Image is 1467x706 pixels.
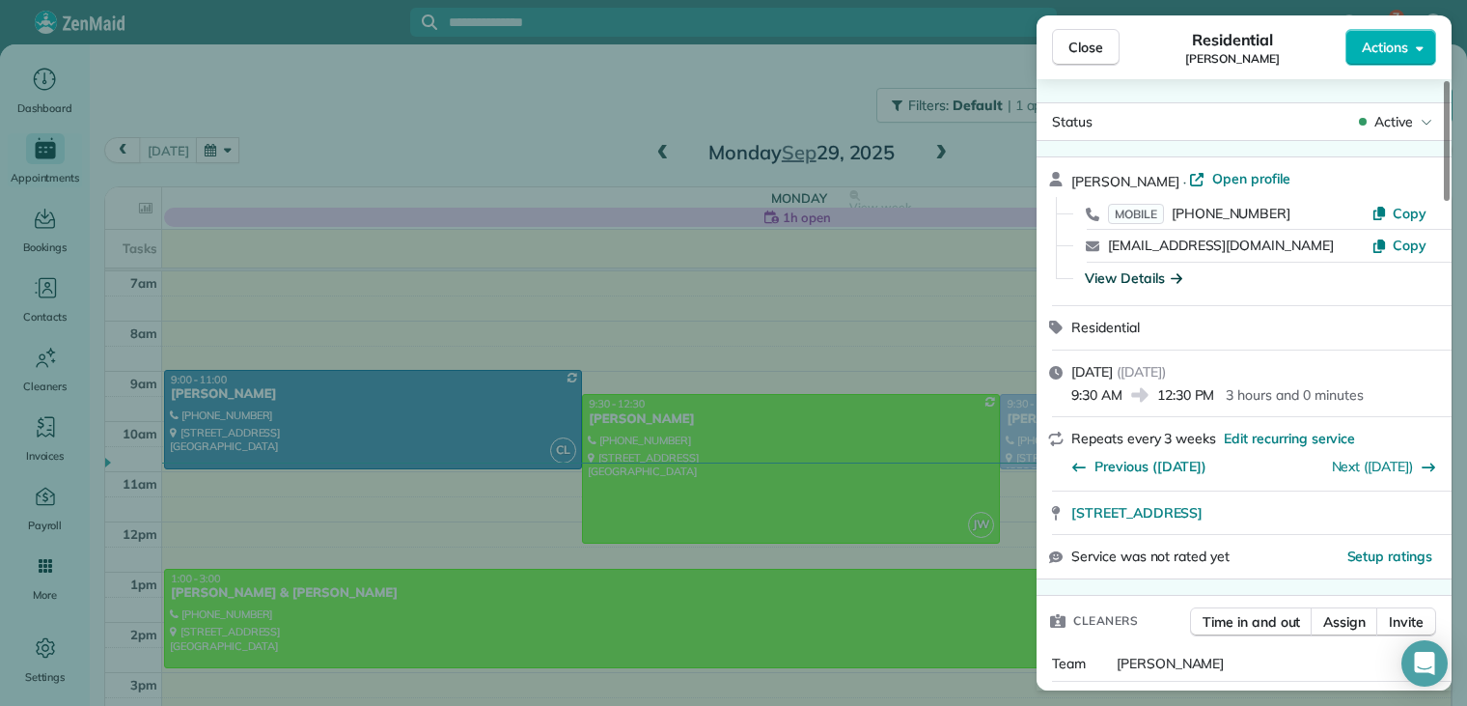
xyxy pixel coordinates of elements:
[1371,204,1426,223] button: Copy
[1332,457,1437,476] button: Next ([DATE])
[1108,237,1334,254] a: [EMAIL_ADDRESS][DOMAIN_NAME]
[1190,607,1313,636] button: Time in and out
[1203,612,1300,632] span: Time in and out
[1052,655,1086,672] span: Team
[1071,385,1122,405] span: 9:30 AM
[1226,385,1363,405] p: 3 hours and 0 minutes
[1311,607,1378,636] button: Assign
[1374,112,1413,131] span: Active
[1117,363,1166,381] span: ( [DATE] )
[1389,612,1424,632] span: Invite
[1071,430,1216,447] span: Repeats every 3 weeks
[1068,38,1103,57] span: Close
[1376,607,1436,636] button: Invite
[1157,385,1215,405] span: 12:30 PM
[1332,458,1414,475] a: Next ([DATE])
[1117,655,1225,672] span: [PERSON_NAME]
[1071,503,1440,522] a: [STREET_ADDRESS]
[1347,548,1433,565] span: Setup ratings
[1192,28,1274,51] span: Residential
[1052,29,1120,66] button: Close
[1108,204,1164,224] span: MOBILE
[1172,205,1290,222] span: [PHONE_NUMBER]
[1071,319,1140,336] span: Residential
[1347,547,1433,566] button: Setup ratings
[1371,236,1426,255] button: Copy
[1071,503,1203,522] span: [STREET_ADDRESS]
[1071,547,1230,567] span: Service was not rated yet
[1224,429,1355,448] span: Edit recurring service
[1071,173,1179,190] span: [PERSON_NAME]
[1108,204,1290,223] a: MOBILE[PHONE_NUMBER]
[1071,363,1113,381] span: [DATE]
[1071,457,1206,476] button: Previous ([DATE])
[1073,611,1138,631] span: Cleaners
[1393,237,1426,254] span: Copy
[1401,640,1448,687] div: Open Intercom Messenger
[1179,174,1190,189] span: ·
[1185,51,1280,67] span: [PERSON_NAME]
[1094,457,1206,476] span: Previous ([DATE])
[1052,113,1093,130] span: Status
[1189,169,1290,188] a: Open profile
[1212,169,1290,188] span: Open profile
[1393,205,1426,222] span: Copy
[1323,612,1366,632] span: Assign
[1085,268,1182,288] button: View Details
[1362,38,1408,57] span: Actions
